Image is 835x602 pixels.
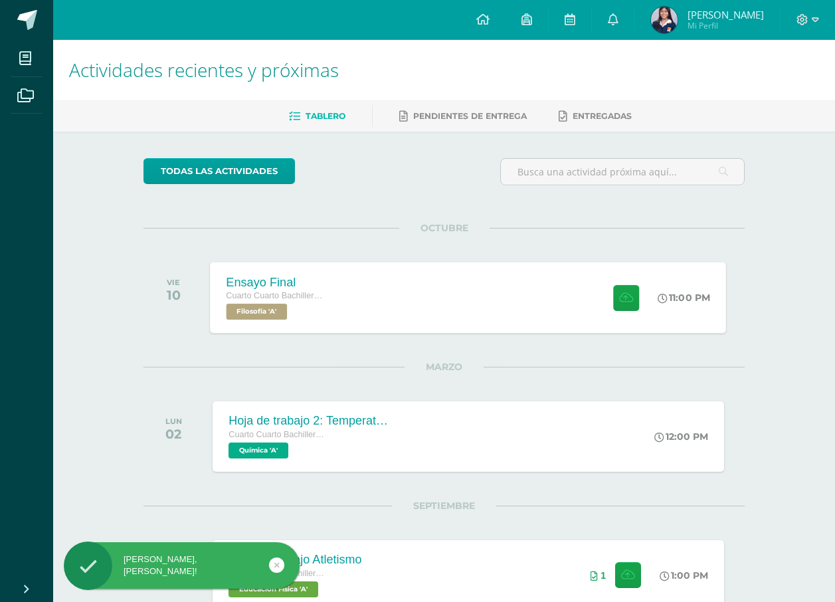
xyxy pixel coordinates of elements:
[591,570,606,581] div: Archivos entregados
[227,304,288,320] span: Filosofía 'A'
[306,111,345,121] span: Tablero
[399,222,490,234] span: OCTUBRE
[651,7,678,33] img: e1545b372e3cdb0c2321de8efa0a1e94.png
[658,292,711,304] div: 11:00 PM
[143,158,295,184] a: todas las Actividades
[229,414,388,428] div: Hoja de trabajo 2: Temperatura
[165,426,182,442] div: 02
[167,287,181,303] div: 10
[227,291,327,300] span: Cuarto Cuarto Bachillerato en Ciencias y Letras con Orientación en Computación
[229,443,288,458] span: Química 'A'
[413,111,527,121] span: Pendientes de entrega
[501,159,744,185] input: Busca una actividad próxima aquí...
[64,553,300,577] div: [PERSON_NAME], [PERSON_NAME]!
[654,431,708,443] div: 12:00 PM
[69,57,339,82] span: Actividades recientes y próximas
[399,106,527,127] a: Pendientes de entrega
[573,111,632,121] span: Entregadas
[229,430,328,439] span: Cuarto Cuarto Bachillerato en Ciencias y Letras con Orientación en Computación
[688,20,764,31] span: Mi Perfil
[227,275,327,289] div: Ensayo Final
[601,570,606,581] span: 1
[167,278,181,287] div: VIE
[559,106,632,127] a: Entregadas
[392,500,496,512] span: SEPTIEMBRE
[289,106,345,127] a: Tablero
[660,569,708,581] div: 1:00 PM
[405,361,484,373] span: MARZO
[688,8,764,21] span: [PERSON_NAME]
[165,417,182,426] div: LUN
